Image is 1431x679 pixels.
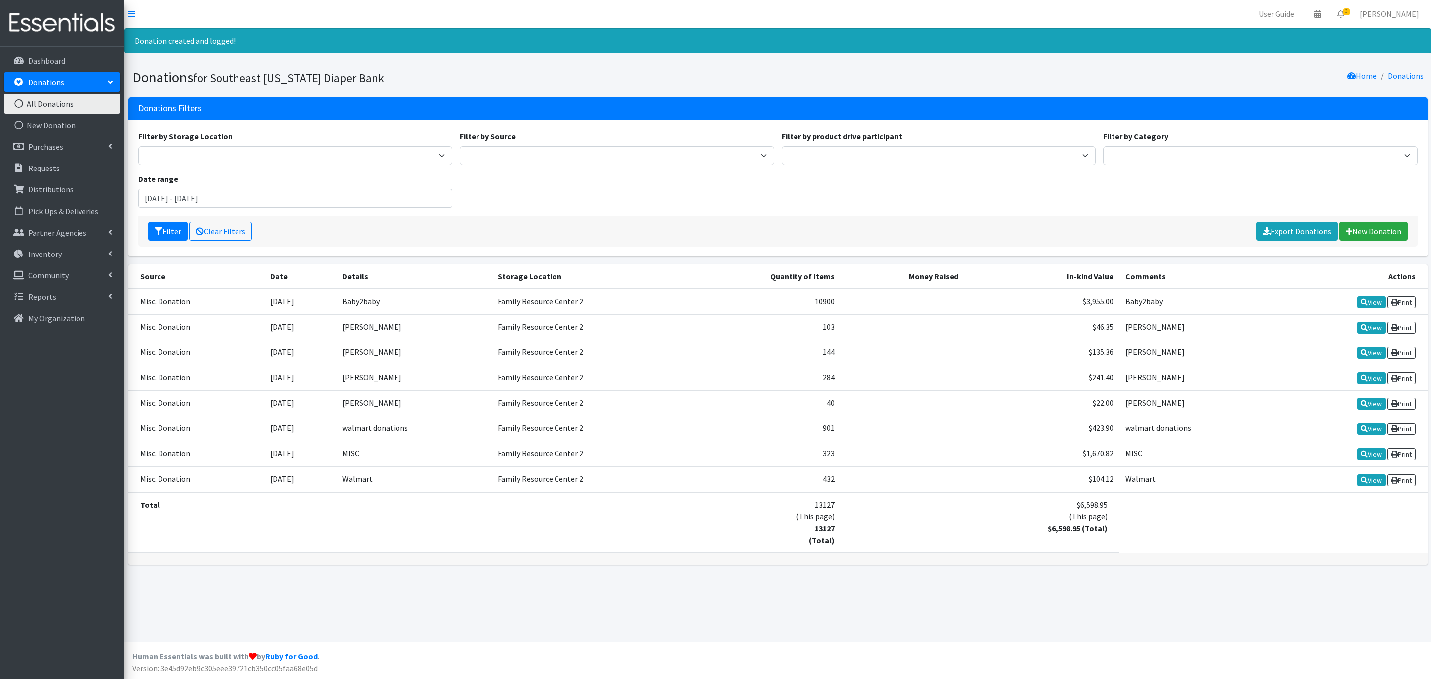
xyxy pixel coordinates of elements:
p: My Organization [28,313,85,323]
p: Pick Ups & Deliveries [28,206,98,216]
td: [DATE] [264,289,336,315]
td: $104.12 [964,467,1120,492]
a: Home [1347,71,1377,81]
td: Misc. Donation [128,289,265,315]
td: [DATE] [264,441,336,467]
label: Filter by product drive participant [782,130,902,142]
td: Family Resource Center 2 [492,339,687,365]
td: [PERSON_NAME] [1119,391,1275,416]
td: 144 [687,339,841,365]
a: Reports [4,287,120,307]
a: Requests [4,158,120,178]
td: Misc. Donation [128,314,265,339]
a: View [1357,347,1386,359]
td: $3,955.00 [964,289,1120,315]
p: Distributions [28,184,74,194]
p: Reports [28,292,56,302]
td: [PERSON_NAME] [336,339,492,365]
a: Distributions [4,179,120,199]
th: In-kind Value [964,264,1120,289]
td: Baby2baby [1119,289,1275,315]
a: Print [1387,347,1416,359]
p: Partner Agencies [28,228,86,238]
label: Filter by Source [460,130,516,142]
td: $241.40 [964,365,1120,390]
th: Source [128,264,265,289]
a: Dashboard [4,51,120,71]
a: My Organization [4,308,120,328]
td: [DATE] [264,391,336,416]
a: Donations [1388,71,1424,81]
a: Inventory [4,244,120,264]
a: Export Donations [1256,222,1338,241]
td: MISC [1119,441,1275,467]
td: [PERSON_NAME] [1119,314,1275,339]
a: Partner Agencies [4,223,120,243]
th: Actions [1275,264,1427,289]
button: Filter [148,222,188,241]
td: Misc. Donation [128,391,265,416]
td: Baby2baby [336,289,492,315]
td: Walmart [336,467,492,492]
a: Pick Ups & Deliveries [4,201,120,221]
a: Print [1387,372,1416,384]
td: 10900 [687,289,841,315]
th: Details [336,264,492,289]
td: [PERSON_NAME] [336,314,492,339]
td: Family Resource Center 2 [492,365,687,390]
td: 103 [687,314,841,339]
th: Comments [1119,264,1275,289]
div: Donation created and logged! [124,28,1431,53]
a: View [1357,296,1386,308]
a: Print [1387,296,1416,308]
td: 323 [687,441,841,467]
td: [DATE] [264,365,336,390]
a: Clear Filters [189,222,252,241]
a: View [1357,474,1386,486]
a: Ruby for Good [265,651,318,661]
a: Print [1387,423,1416,435]
p: Inventory [28,249,62,259]
a: New Donation [1339,222,1408,241]
a: All Donations [4,94,120,114]
h3: Donations Filters [138,103,202,114]
td: Family Resource Center 2 [492,441,687,467]
a: [PERSON_NAME] [1352,4,1427,24]
td: $135.36 [964,339,1120,365]
label: Filter by Category [1103,130,1168,142]
td: [DATE] [264,467,336,492]
h1: Donations [132,69,774,86]
td: Misc. Donation [128,467,265,492]
p: Donations [28,77,64,87]
td: Walmart [1119,467,1275,492]
td: 901 [687,416,841,441]
td: Family Resource Center 2 [492,289,687,315]
a: Purchases [4,137,120,157]
th: Storage Location [492,264,687,289]
a: User Guide [1251,4,1302,24]
strong: 13127 (Total) [809,523,835,545]
td: Misc. Donation [128,339,265,365]
a: Print [1387,474,1416,486]
td: $22.00 [964,391,1120,416]
td: $46.35 [964,314,1120,339]
img: HumanEssentials [4,6,120,40]
td: [PERSON_NAME] [1119,339,1275,365]
th: Date [264,264,336,289]
td: MISC [336,441,492,467]
td: Family Resource Center 2 [492,416,687,441]
td: 284 [687,365,841,390]
a: New Donation [4,115,120,135]
p: Requests [28,163,60,173]
td: [DATE] [264,416,336,441]
a: View [1357,322,1386,334]
td: 13127 (This page) [687,492,841,552]
strong: Human Essentials was built with by . [132,651,319,661]
span: Version: 3e45d92eb9c305eee39721cb350cc05faa68e05d [132,663,318,673]
a: Print [1387,448,1416,460]
span: 3 [1343,8,1350,15]
td: Family Resource Center 2 [492,391,687,416]
td: $423.90 [964,416,1120,441]
a: Print [1387,322,1416,334]
td: [PERSON_NAME] [1119,365,1275,390]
